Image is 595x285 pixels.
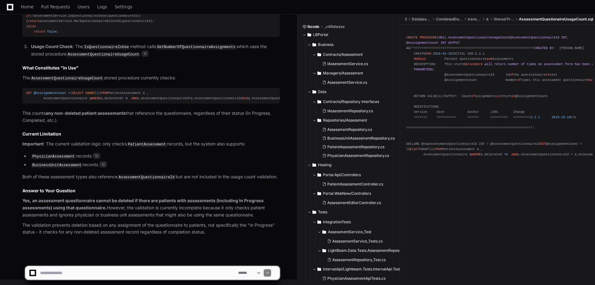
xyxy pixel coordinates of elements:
[511,94,515,98] span: in
[320,180,397,189] button: PatientAssessmentController.cs
[93,153,100,159] span: 12
[320,151,397,160] button: PhysicianAssessmentRepository.cs
[156,44,237,50] code: GetNumberOfQuestionnaireAssignments
[320,60,397,68] button: IAssessmentService.cs
[317,171,321,179] svg: Directory
[320,78,397,87] button: AssessmentService.cs
[327,153,389,158] span: PhysicianAssessmentRepository.cs
[318,210,327,215] span: Tests
[420,36,437,39] span: PROCEDURE
[327,61,368,66] span: IAssessmentService.cs
[443,52,446,56] span: 01
[317,98,321,105] svg: Directory
[22,188,280,194] h2: Answer to Your Question
[22,110,280,124] p: This counts that reference the questionnaire, regardless of their status (In Progress, Completed,...
[21,5,34,9] span: Home
[312,50,400,60] button: Contracts/Assessment
[332,239,383,244] span: AssessmentService_Tests.cs
[582,62,590,66] span: been
[436,17,463,22] span: CombinedDatabaseNew
[22,222,280,236] p: The validation prevents deletion based on any assignment of the questionnaire to patients, not sp...
[405,17,407,22] span: Sql
[22,197,280,218] p: However, the validation is currently incomplete because it only checks patient assessments and ig...
[312,189,400,198] button: Portal.WebNew/Controllers
[26,91,276,101] div: ( ( ) PatientAssessment a , AssessmentQuestionnaire q a.DeleteInd a.AssessmentQuestionnaireId q.A...
[448,41,460,45] span: OUTPUT
[328,229,371,234] span: AssessmentService_Test
[34,91,66,95] span: @AsssignmentCount
[307,40,400,50] button: Business
[546,73,550,77] span: to
[414,68,433,71] span: PARAMETERS
[561,115,565,119] span: 10
[521,62,525,66] span: of
[550,47,553,50] span: BY
[317,246,407,256] button: LightBeam.Data.Tests.AssessmentRepository
[538,62,542,66] span: an
[544,62,563,66] span: assessemnt
[320,134,397,143] button: BusinessUnitAssessmentRepository.cs
[448,36,510,39] span: AssessmentQuestionaireUsageCount
[83,44,130,50] code: IsQuestionnaireInUse
[567,115,571,119] span: 16
[414,57,425,61] span: MODULE
[91,96,101,100] span: WHERE
[125,96,127,100] span: 0
[312,217,405,227] button: IntegrationTests
[31,44,73,49] strong: Usage Count Check
[408,147,420,151] span: SELECT
[327,127,372,132] span: AssessmentRepository.cs
[320,143,397,151] button: PatientAssessmentRepository.cs
[323,99,379,104] span: Contracts/Repository Interfaces
[427,52,431,56] span: ON
[448,52,452,56] span: 26
[99,161,107,167] span: 13
[431,147,433,151] span: 1
[26,91,32,95] span: SET
[41,5,70,9] span: Pull Requests
[494,62,506,66] span: return
[406,30,589,157] div: [ ]. @ , @ /*=============================================================== : [PERSON_NAME] CREA...
[22,141,43,146] strong: Important
[439,36,444,39] span: dbo
[312,161,316,169] svg: Directory
[313,32,328,37] span: LBPortal
[561,36,567,39] span: INT
[320,125,397,134] button: AssessmentRepository.cs
[530,115,536,119] span: 2.2
[322,228,326,236] svg: Directory
[322,247,326,254] svg: Directory
[328,248,407,253] span: LightBeam.Data.Tests.AssessmentRepository
[30,76,104,81] code: AssessmentQuestionaireUsageCount
[115,5,132,9] span: Settings
[538,115,540,119] span: 1
[68,91,70,95] span: =
[142,51,148,57] span: 11
[307,24,319,29] span: lbcode
[22,74,280,82] p: The stored procedure currently checks:
[312,208,316,216] svg: Directory
[312,41,316,48] svg: Directory
[318,42,334,47] span: Business
[511,36,559,39] span: AssessmentQuestionnaireId
[312,68,400,78] button: Managers/Assessment
[540,142,546,146] span: SET
[31,163,83,168] code: BusinessUnitAssessment
[22,65,280,71] h2: What Constitutes "In Use"
[101,91,108,95] span: FROM
[307,31,311,38] svg: Directory
[527,62,536,66] span: times
[508,62,519,66] span: number
[312,170,400,180] button: Portal.Api/Controllers
[323,118,367,123] span: Repositories/Assessment
[323,52,363,57] span: Contracts/Assessment
[325,237,404,246] button: AssessmentService_Tests.cs
[510,73,513,77] span: of
[312,88,316,96] svg: Directory
[466,62,483,66] span: procedure
[534,47,548,50] span: CREATED
[327,80,367,85] span: AssessmentService.cs
[483,52,485,56] span: 1
[97,91,99,95] span: 1
[408,41,439,45] span: AsssignmentCount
